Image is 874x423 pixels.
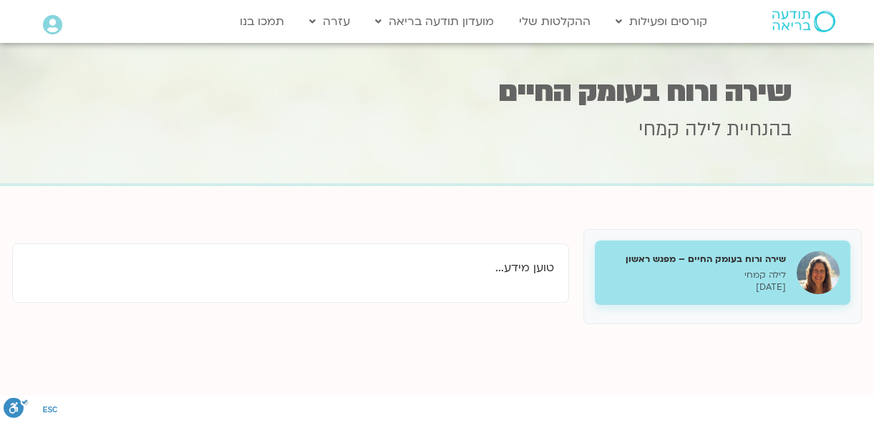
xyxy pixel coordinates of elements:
p: לילה קמחי [606,269,786,281]
p: טוען מידע... [27,258,554,278]
a: מועדון תודעה בריאה [368,8,501,35]
a: תמכו בנו [233,8,291,35]
img: תודעה בריאה [772,11,835,32]
span: בהנחיית [727,117,792,142]
a: ההקלטות שלי [512,8,598,35]
p: [DATE] [606,281,786,293]
h1: שירה ורוח בעומק החיים [83,78,792,106]
a: עזרה [302,8,357,35]
img: שירה ורוח בעומק החיים – מפגש ראשון [797,251,840,294]
span: לילה קמחי [638,117,721,142]
h5: שירה ורוח בעומק החיים – מפגש ראשון [606,253,786,266]
a: קורסים ופעילות [608,8,714,35]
